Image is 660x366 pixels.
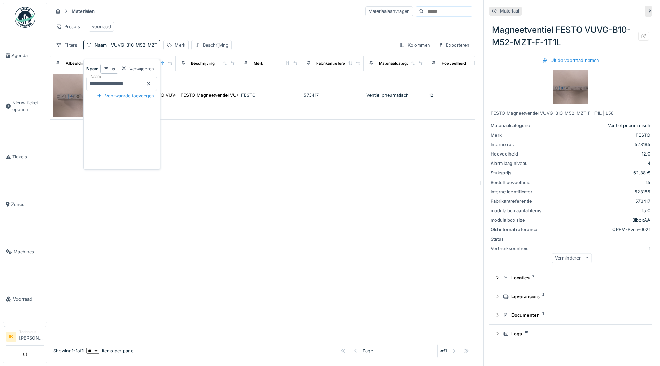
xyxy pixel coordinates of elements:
strong: Materialen [69,8,97,15]
div: Kolommen [396,40,433,50]
div: FESTO [241,92,298,98]
div: Interne ref. [491,141,543,148]
div: Hoeveelheid [442,61,466,66]
div: Verminderen [552,253,592,263]
div: 573417 [304,92,361,98]
div: Verbruikseenheid [491,245,543,252]
div: FESTO Magneetventiel VUVG-B10-M52-MZT-F-1T1L | L58 [181,92,304,98]
div: Merk [491,132,543,138]
div: Showing 1 - 1 of 1 [53,348,84,354]
div: Old internal reference [491,226,543,233]
div: 523185 [546,141,650,148]
div: voorraad [92,23,111,30]
div: 15.0 [642,207,650,214]
div: Uit de voorraad nemen [539,56,602,65]
div: Materiaal [500,8,519,14]
div: Naam [95,42,157,48]
summary: Leveranciers2 [492,290,649,303]
div: Beschrijving [203,42,229,48]
div: BiboxAA [632,217,650,223]
div: Documenten [503,312,643,318]
div: Leveranciers [503,293,643,300]
summary: Locaties2 [492,271,649,284]
div: Status [491,236,543,242]
div: 15 [546,179,650,186]
div: Exporteren [435,40,472,50]
div: Magneetventiel FESTO VUVG-B10-M52-MZT-F-1T1L [489,21,652,51]
div: Beschrijving [191,61,215,66]
div: Merk [175,42,185,48]
div: Interne identificator [491,189,543,195]
div: Technicus [19,329,44,334]
div: Fabrikantreferentie [491,198,543,205]
div: 12 [429,92,486,98]
div: Materiaalcategorie [491,122,543,129]
span: Nieuw ticket openen [12,100,44,113]
div: Bestelhoeveelheid [491,179,543,186]
img: Badge_color-CXgf-gQk.svg [15,7,35,28]
div: items per page [86,348,133,354]
span: Tickets [12,153,44,160]
div: Stuksprijs [491,169,543,176]
div: 1 [649,245,650,252]
div: FESTO Magneetventiel VUVG-B10-M52-MZT-F-1T1L | L58 [491,110,650,117]
div: Alarm laag niveau [491,160,543,167]
strong: of 1 [440,348,447,354]
span: Agenda [11,52,44,59]
strong: Naam [86,65,99,72]
span: Zones [11,201,44,208]
img: Magneetventiel FESTO VUVG-B10-M52-MZT-F-1T1L [53,74,110,117]
div: Logs [503,331,643,337]
div: Voorwaarde toevoegen [94,91,157,101]
div: 62,38 € [546,169,650,176]
div: Verwijderen [118,64,157,73]
div: 4 [546,160,650,167]
div: Materiaalcategorie [379,61,414,66]
label: Naam [89,74,102,80]
li: IK [6,332,16,342]
div: Filters [53,40,80,50]
div: 573417 [546,198,650,205]
div: Fabrikantreferentie [316,61,352,66]
div: Magneetventiel FESTO VUVG-B10-M52-MZT-F-1T1L [116,92,227,98]
div: 523185 [546,189,650,195]
summary: Documenten1 [492,309,649,322]
div: Hoeveelheid [491,151,543,157]
div: OPEM-Pven-0021 [612,226,650,233]
span: : VUVG-B10-M52-MZT [107,42,157,48]
div: Page [363,348,373,354]
span: Voorraad [13,296,44,302]
div: modula box aantal items [491,207,543,214]
span: Machines [14,248,44,255]
div: Ventiel pneumatisch [366,92,423,98]
div: Locaties [503,274,643,281]
div: FESTO [546,132,650,138]
div: Merk [254,61,263,66]
li: [PERSON_NAME] [19,329,44,344]
div: Materiaalaanvragen [365,6,413,16]
div: Presets [53,22,83,32]
div: 12.0 [546,151,650,157]
strong: is [112,65,115,72]
div: Ventiel pneumatisch [546,122,650,129]
div: modula box size [491,217,543,223]
div: Afbeelding [66,61,87,66]
summary: Logs10 [492,327,649,340]
img: Magneetventiel FESTO VUVG-B10-M52-MZT-F-1T1L [553,70,588,104]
